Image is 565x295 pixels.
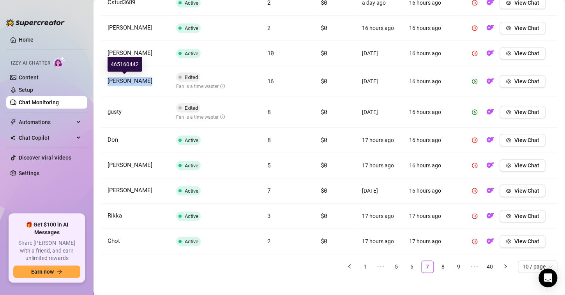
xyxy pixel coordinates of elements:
span: pause-circle [472,25,477,31]
span: eye [506,25,511,31]
div: Open Intercom Messenger [539,269,557,287]
span: Active [185,137,198,143]
li: 1 [359,260,371,273]
button: View Chat [500,184,546,197]
img: OF [486,237,494,245]
span: [PERSON_NAME] [108,77,152,84]
img: OF [486,49,494,57]
td: 16 hours ago [403,66,462,97]
span: 2 [267,24,271,32]
a: 40 [484,261,496,272]
a: OF [484,80,496,86]
td: [DATE] [356,178,403,204]
a: 7 [422,261,433,272]
span: $0 [321,108,327,116]
a: OF [484,52,496,58]
li: Next 5 Pages [468,260,480,273]
td: 16 hours ago [403,97,462,128]
td: 16 hours ago [403,153,462,178]
a: Home [19,37,34,43]
li: Next Page [499,260,512,273]
span: $0 [321,161,327,169]
button: OF [484,184,496,197]
span: View Chat [514,162,539,169]
div: Page Size [518,260,557,273]
li: 5 [390,260,403,273]
img: OF [486,77,494,85]
span: Chat Copilot [19,132,74,144]
span: pause-circle [472,51,477,56]
button: OF [484,235,496,248]
span: pause-circle [472,137,477,143]
img: OF [486,24,494,32]
img: OF [486,161,494,169]
img: logo-BBDzfeDw.svg [6,19,65,26]
td: 16 hours ago [403,128,462,153]
span: arrow-right [57,269,62,274]
img: OF [486,136,494,144]
span: $0 [321,237,327,245]
button: View Chat [500,75,546,88]
span: eye [506,109,511,115]
span: 🎁 Get $100 in AI Messages [13,221,80,236]
a: Discover Viral Videos [19,155,71,161]
button: OF [484,106,496,118]
td: 17 hours ago [403,229,462,254]
button: right [499,260,512,273]
img: OF [486,108,494,116]
span: eye [506,188,511,193]
span: View Chat [514,188,539,194]
img: OF [486,186,494,194]
a: OF [484,111,496,117]
span: $0 [321,49,327,57]
td: 17 hours ago [356,128,403,153]
td: 16 hours ago [403,178,462,204]
span: View Chat [514,50,539,56]
span: Active [185,163,198,169]
a: OF [484,1,496,7]
span: pause-circle [472,163,477,168]
td: [DATE] [356,97,403,128]
button: View Chat [500,210,546,222]
a: Chat Monitoring [19,99,59,105]
span: [PERSON_NAME] [108,162,152,169]
span: Exited [185,105,198,111]
span: $0 [321,24,327,32]
a: Settings [19,170,39,176]
span: View Chat [514,109,539,115]
span: 10 [267,49,274,57]
button: View Chat [500,22,546,34]
td: [DATE] [356,66,403,97]
span: pause-circle [472,213,477,219]
td: 16 hours ago [356,16,403,41]
button: OF [484,22,496,34]
td: 17 hours ago [356,204,403,229]
span: View Chat [514,238,539,244]
span: Fan is a time waster [176,114,225,120]
button: View Chat [500,235,546,248]
span: 8 [267,108,271,116]
button: View Chat [500,106,546,118]
span: 5 [267,161,271,169]
span: eye [506,213,511,219]
a: OF [484,214,496,221]
span: Rikka [108,212,122,219]
button: OF [484,134,496,146]
span: Active [185,239,198,244]
span: $0 [321,136,327,144]
span: right [503,264,508,269]
span: Automations [19,116,74,128]
td: 17 hours ago [356,229,403,254]
span: eye [506,51,511,56]
a: 6 [406,261,418,272]
a: Setup [19,87,33,93]
span: Ghot [108,237,120,244]
a: OF [484,139,496,145]
span: 10 / page [523,261,553,272]
img: AI Chatter [53,56,65,68]
span: Izzy AI Chatter [11,60,50,67]
span: Active [185,25,198,31]
span: View Chat [514,213,539,219]
a: 8 [437,261,449,272]
li: 40 [484,260,496,273]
